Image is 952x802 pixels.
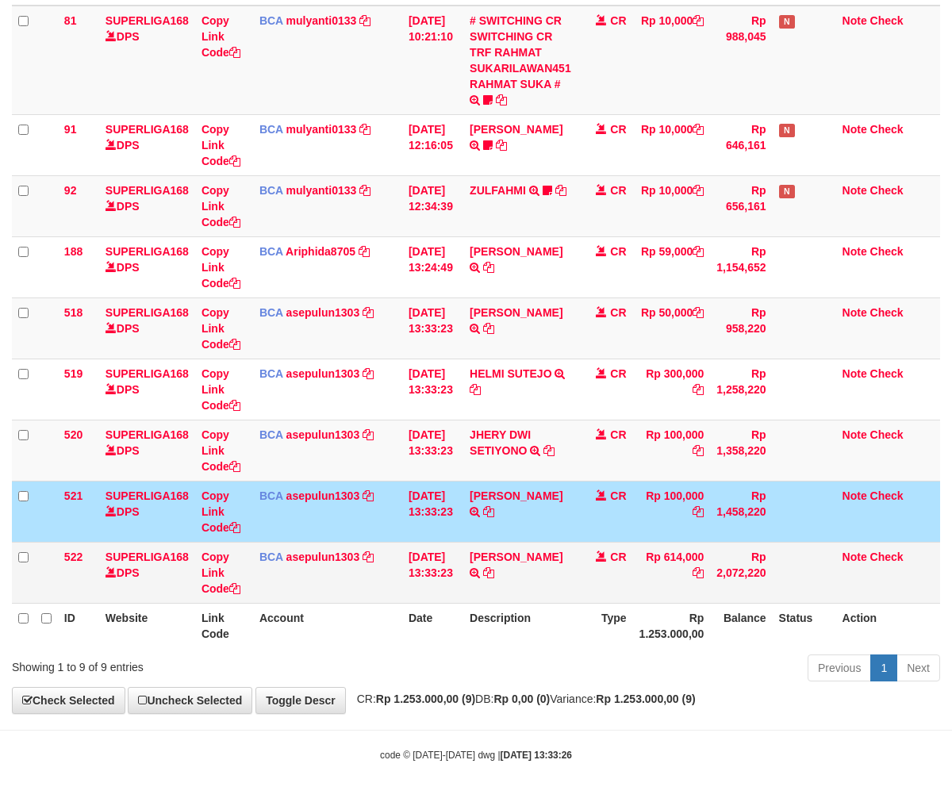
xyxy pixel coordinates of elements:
span: BCA [259,184,283,197]
a: Copy Link Code [202,428,240,473]
th: Action [836,603,940,648]
span: CR: DB: Variance: [349,693,696,705]
a: Note [843,428,867,441]
td: Rp 1,358,220 [710,420,772,481]
span: BCA [259,306,283,319]
td: Rp 10,000 [633,175,711,236]
a: Copy Link Code [202,367,240,412]
a: Copy Rp 10,000 to clipboard [693,184,704,197]
span: CR [610,428,626,441]
a: Check [870,123,904,136]
a: Note [843,123,867,136]
a: asepulun1303 [286,428,360,441]
a: ZULFAHMI [470,184,526,197]
a: Copy Rp 10,000 to clipboard [693,14,704,27]
a: [PERSON_NAME] [470,306,562,319]
td: Rp 100,000 [633,420,711,481]
td: [DATE] 12:16:05 [402,114,463,175]
strong: Rp 0,00 (0) [493,693,550,705]
a: Copy Rp 50,000 to clipboard [693,306,704,319]
td: DPS [99,175,195,236]
a: Check [870,551,904,563]
td: Rp 2,072,220 [710,542,772,603]
a: Copy mulyanti0133 to clipboard [359,184,370,197]
span: CR [610,123,626,136]
span: 92 [64,184,77,197]
a: Copy asepulun1303 to clipboard [363,428,374,441]
a: Copy # SWITCHING CR SWITCHING CR TRF RAHMAT SUKARILAWAN451 RAHMAT SUKA # to clipboard [496,94,507,106]
a: Check [870,184,904,197]
td: DPS [99,359,195,420]
td: Rp 656,161 [710,175,772,236]
a: mulyanti0133 [286,14,357,27]
span: CR [610,367,626,380]
a: mulyanti0133 [286,123,357,136]
td: DPS [99,420,195,481]
a: Previous [808,654,871,681]
a: Copy Rp 300,000 to clipboard [693,383,704,396]
a: Copy ADITYA PRAMUDYA to clipboard [483,505,494,518]
td: DPS [99,236,195,297]
a: Copy asepulun1303 to clipboard [363,367,374,380]
span: 81 [64,14,77,27]
td: [DATE] 12:34:39 [402,175,463,236]
th: Type [578,603,633,648]
a: asepulun1303 [286,306,360,319]
a: Copy asepulun1303 to clipboard [363,489,374,502]
td: DPS [99,297,195,359]
a: Copy Link Code [202,14,240,59]
a: Ariphida8705 [286,245,355,258]
a: 1 [870,654,897,681]
a: SUPERLIGA168 [106,184,189,197]
a: Copy asepulun1303 to clipboard [363,306,374,319]
td: [DATE] 13:24:49 [402,236,463,297]
a: Check Selected [12,687,125,714]
th: Status [773,603,836,648]
span: CR [610,14,626,27]
a: [PERSON_NAME] [470,489,562,502]
a: asepulun1303 [286,489,360,502]
span: BCA [259,123,283,136]
a: asepulun1303 [286,551,360,563]
td: Rp 1,154,652 [710,236,772,297]
a: Toggle Descr [255,687,346,714]
td: Rp 1,458,220 [710,481,772,542]
td: Rp 59,000 [633,236,711,297]
a: Copy ADAM RAHIM to clipboard [483,261,494,274]
td: Rp 958,220 [710,297,772,359]
a: asepulun1303 [286,367,360,380]
a: Check [870,306,904,319]
span: Has Note [779,15,795,29]
a: Note [843,184,867,197]
a: Next [896,654,940,681]
td: Rp 1,258,220 [710,359,772,420]
a: Copy Rp 59,000 to clipboard [693,245,704,258]
a: Copy Rp 614,000 to clipboard [693,566,704,579]
th: ID [58,603,99,648]
span: 519 [64,367,83,380]
a: Copy RIYO RAHMAN to clipboard [496,139,507,152]
a: # SWITCHING CR SWITCHING CR TRF RAHMAT SUKARILAWAN451 RAHMAT SUKA # [470,14,571,90]
a: SUPERLIGA168 [106,428,189,441]
a: Copy Link Code [202,245,240,290]
a: [PERSON_NAME] [470,245,562,258]
small: code © [DATE]-[DATE] dwg | [380,750,572,761]
td: Rp 646,161 [710,114,772,175]
td: Rp 300,000 [633,359,711,420]
td: Rp 50,000 [633,297,711,359]
a: HELMI SUTEJO [470,367,551,380]
td: [DATE] 13:33:23 [402,481,463,542]
a: Copy ZULFAHMI to clipboard [555,184,566,197]
td: DPS [99,114,195,175]
a: Check [870,367,904,380]
strong: Rp 1.253.000,00 (9) [596,693,695,705]
td: Rp 988,045 [710,6,772,115]
a: Copy Rp 100,000 to clipboard [693,505,704,518]
a: SUPERLIGA168 [106,306,189,319]
a: Copy Link Code [202,184,240,228]
td: DPS [99,6,195,115]
a: Copy VARLIND PETRUS to clipboard [483,322,494,335]
span: CR [610,489,626,502]
strong: [DATE] 13:33:26 [501,750,572,761]
span: BCA [259,489,283,502]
